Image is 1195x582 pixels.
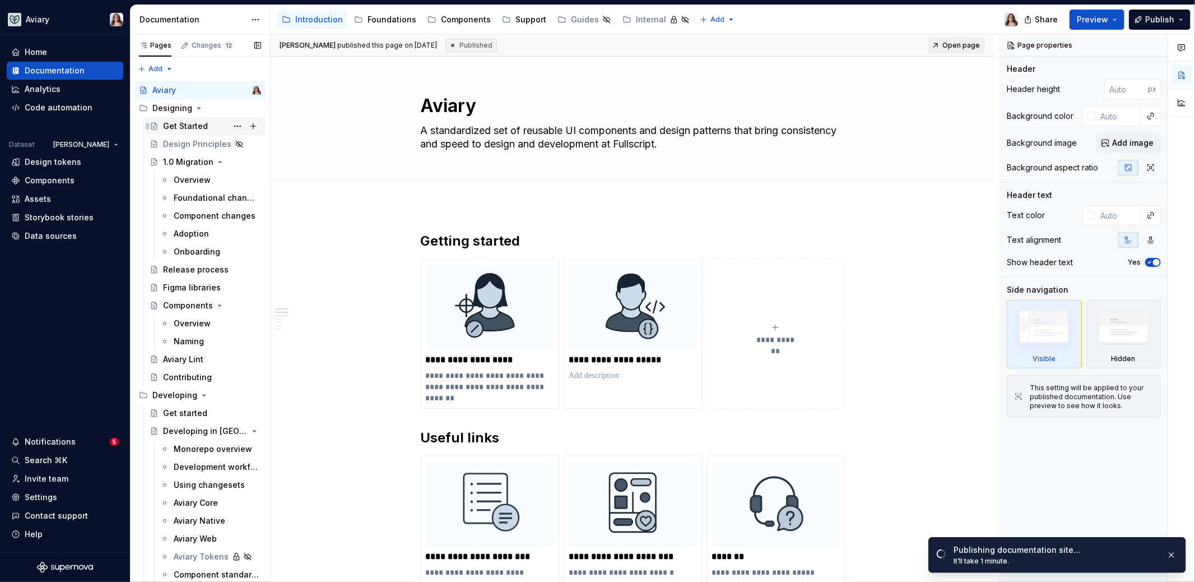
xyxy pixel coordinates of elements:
div: Hidden [1112,354,1136,363]
div: Code automation [25,102,92,113]
div: Analytics [25,84,61,95]
a: Naming [156,332,266,350]
div: Get Started [163,121,208,132]
span: Preview [1077,14,1108,25]
div: Overview [174,174,211,186]
a: Foundations [350,11,421,29]
div: Search ⌘K [25,455,67,466]
button: Add [696,12,738,27]
div: Components [25,175,75,186]
label: Yes [1128,258,1141,267]
h2: Getting started [421,232,844,250]
a: Developing in [GEOGRAPHIC_DATA] [145,422,266,440]
button: Share [1019,10,1065,30]
a: Data sources [7,227,123,245]
a: Foundational changes [156,189,266,207]
span: published this page on [DATE] [280,41,437,50]
div: Text color [1007,210,1045,221]
div: Visible [1007,300,1082,368]
a: Onboarding [156,243,266,261]
div: Naming [174,336,204,347]
a: Aviary Core [156,494,266,512]
img: 3cdb63b5-f548-4d1e-b322-2ee61b608750.png [712,461,841,547]
div: Documentation [25,65,85,76]
div: Aviary Lint [163,354,203,365]
div: Release process [163,264,229,275]
input: Auto [1105,79,1148,99]
h2: Useful links [421,429,844,447]
div: Aviary [152,85,176,96]
button: Contact support [7,507,123,525]
div: Data sources [25,230,77,242]
a: 1.0 Migration [145,153,266,171]
a: Code automation [7,99,123,117]
span: [PERSON_NAME] [280,41,336,49]
div: Invite team [25,473,68,484]
a: Component changes [156,207,266,225]
div: Background image [1007,137,1077,149]
div: Notifications [25,436,76,447]
a: Figma libraries [145,279,266,297]
textarea: A standardized set of reusable UI components and design patterns that bring consistency and speed... [419,122,842,153]
a: Introduction [277,11,347,29]
div: Design tokens [25,156,81,168]
span: 12 [224,41,234,50]
div: Dataset [9,140,35,149]
div: Background aspect ratio [1007,162,1098,173]
a: Components [7,172,123,190]
img: Brittany Hogg [1005,13,1018,26]
p: px [1148,85,1156,94]
textarea: Aviary [419,93,842,119]
a: Home [7,43,123,61]
div: Foundations [368,14,416,25]
input: Auto [1096,205,1141,225]
div: Support [515,14,546,25]
div: Pages [139,41,171,50]
div: Settings [25,492,57,503]
span: Open page [942,41,980,50]
button: Preview [1070,10,1124,30]
div: Guides [571,14,599,25]
span: Add [710,15,724,24]
a: Storybook stories [7,209,123,227]
span: Share [1035,14,1058,25]
a: Documentation [7,62,123,80]
img: fa2a15ad-292f-43ff-a5ce-78129142dd07.png [569,264,698,350]
div: Component changes [174,210,255,221]
img: Brittany Hogg [110,13,123,26]
img: Brittany Hogg [252,86,261,95]
div: Monorepo overview [174,444,252,455]
a: Support [497,11,551,29]
img: 22f40296-ebd1-4877-a241-ebf16f1042d0.png [426,461,555,547]
a: Development workflow [156,458,266,476]
img: 256e2c79-9abd-4d59-8978-03feab5a3943.png [8,13,21,26]
div: Foundational changes [174,192,259,204]
a: Aviary Lint [145,350,266,368]
button: Notifications5 [7,433,123,451]
button: Help [7,525,123,543]
button: Publish [1129,10,1191,30]
div: Publishing documentation site… [954,544,1157,556]
div: Published [446,39,497,52]
div: Developing [134,386,266,404]
div: Onboarding [174,246,220,257]
div: Contributing [163,372,212,383]
div: Storybook stories [25,212,94,223]
div: Adoption [174,228,209,239]
div: Show header text [1007,257,1073,268]
div: 1.0 Migration [163,156,213,168]
div: Header [1007,63,1035,75]
div: Visible [1033,354,1055,363]
div: Overview [174,318,211,329]
svg: Supernova Logo [37,562,93,573]
a: Components [423,11,495,29]
a: Settings [7,488,123,506]
div: Figma libraries [163,282,221,293]
button: Add image [1096,133,1161,153]
div: Developing in [GEOGRAPHIC_DATA] [163,426,248,437]
div: Aviary Tokens [174,551,229,562]
div: Using changesets [174,479,245,491]
img: 362c7791-9114-4821-b6f2-7d34fb5e8551.png [569,461,698,547]
div: Page tree [277,8,694,31]
a: Components [145,297,266,315]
